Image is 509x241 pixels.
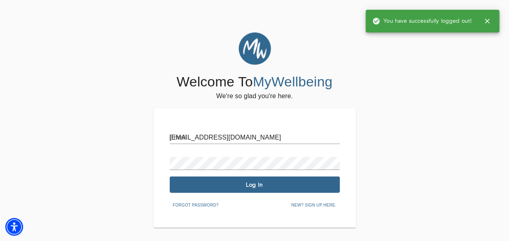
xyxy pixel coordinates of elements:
[173,181,336,189] span: Log In
[253,74,332,89] span: MyWellbeing
[239,32,271,65] img: MyWellbeing
[216,90,293,102] h6: We're so glad you're here.
[5,218,23,236] div: Accessibility Menu
[288,199,339,211] button: New? Sign up here.
[170,176,340,193] button: Log In
[170,201,222,208] a: Forgot password?
[291,202,336,209] span: New? Sign up here.
[170,199,222,211] button: Forgot password?
[173,202,219,209] span: Forgot password?
[177,73,332,90] h4: Welcome To
[372,17,472,25] span: You have successfully logged out!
